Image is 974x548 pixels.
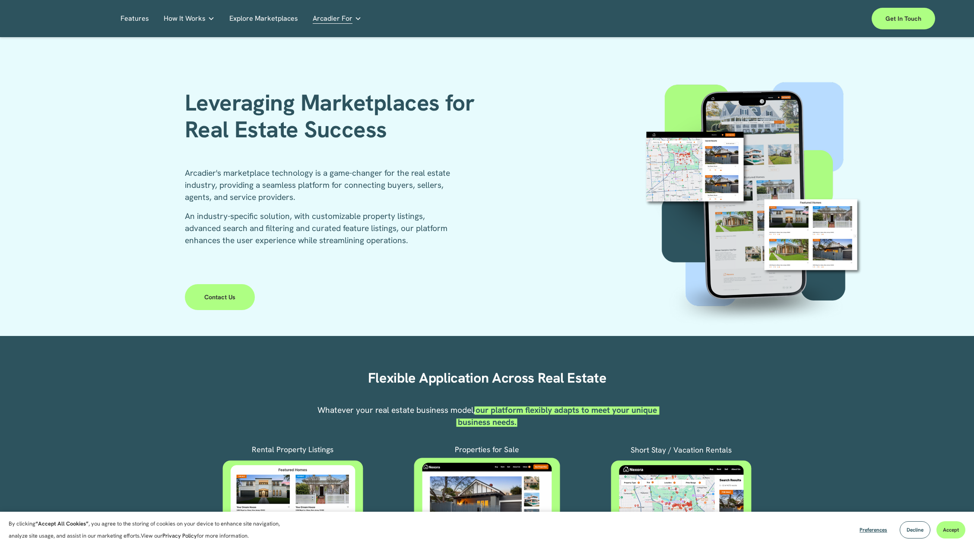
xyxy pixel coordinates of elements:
span: Arcadier For [313,13,352,25]
button: Accept [936,521,965,538]
p: Properties for Sale [392,443,582,456]
p: By clicking , you agree to the storing of cookies on your device to enhance site navigation, anal... [9,518,289,542]
a: Contact Us [185,284,255,310]
a: Get in touch [872,8,935,29]
h2: Flexible Application Across Real Estate [340,370,634,387]
button: Decline [900,521,930,538]
p: Rental Property Listings [236,443,349,456]
p: Whatever your real estate business model, [314,404,660,428]
a: Privacy Policy [162,532,197,539]
strong: our platform flexibly adapts to meet your unique business needs. [458,405,659,428]
span: How It Works [164,13,206,25]
a: folder dropdown [313,12,362,25]
p: Arcadier's marketplace technology is a game-changer for the real estate industry, providing a sea... [185,167,459,203]
p: An industry-specific solution, with customizable property listings, advanced search and filtering... [185,210,459,247]
strong: “Accept All Cookies” [35,520,89,527]
button: Preferences [853,521,894,538]
p: Short Stay / Vacation Rentals [599,444,764,456]
span: Preferences [860,526,887,533]
a: folder dropdown [164,12,215,25]
a: Explore Marketplaces [229,12,298,25]
span: Decline [907,526,923,533]
h1: Leveraging Marketplaces for Real Estate Success [185,89,484,143]
a: Features [121,12,149,25]
span: Accept [943,526,959,533]
img: Arcadier [39,12,105,25]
